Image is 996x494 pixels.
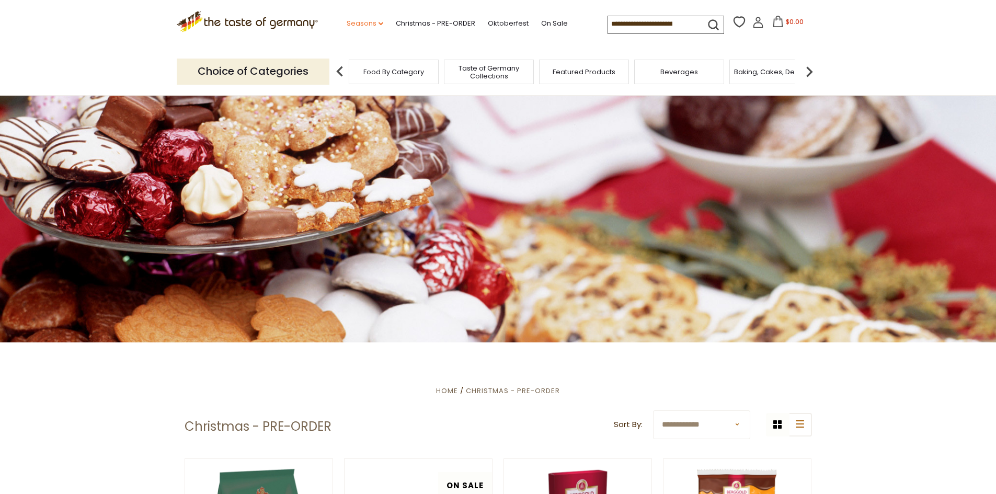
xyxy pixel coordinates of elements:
span: $0.00 [786,17,804,26]
h1: Christmas - PRE-ORDER [185,419,331,434]
a: Home [436,386,458,396]
a: Featured Products [553,68,615,76]
a: On Sale [541,18,568,29]
a: Oktoberfest [488,18,529,29]
a: Taste of Germany Collections [447,64,531,80]
a: Christmas - PRE-ORDER [396,18,475,29]
label: Sort By: [614,418,643,431]
a: Beverages [660,68,698,76]
p: Choice of Categories [177,59,329,84]
img: previous arrow [329,61,350,82]
a: Food By Category [363,68,424,76]
button: $0.00 [766,16,810,31]
a: Baking, Cakes, Desserts [734,68,815,76]
a: Seasons [347,18,383,29]
a: Christmas - PRE-ORDER [466,386,560,396]
img: next arrow [799,61,820,82]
